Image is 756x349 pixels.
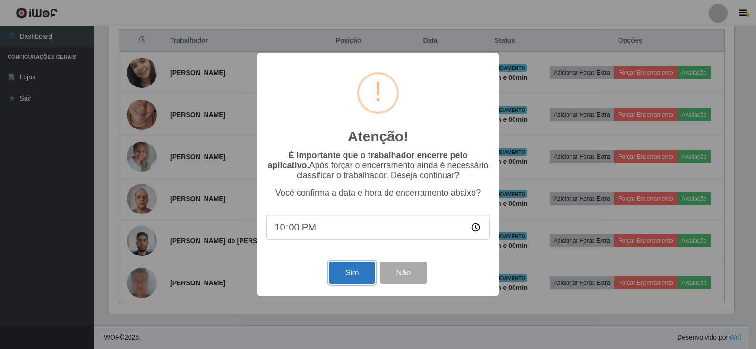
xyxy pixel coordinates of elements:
[266,151,490,180] p: Após forçar o encerramento ainda é necessário classificar o trabalhador. Deseja continuar?
[329,262,375,284] button: Sim
[380,262,427,284] button: Não
[267,151,467,170] b: É importante que o trabalhador encerre pelo aplicativo.
[348,128,408,145] h2: Atenção!
[266,188,490,198] p: Você confirma a data e hora de encerramento abaixo?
